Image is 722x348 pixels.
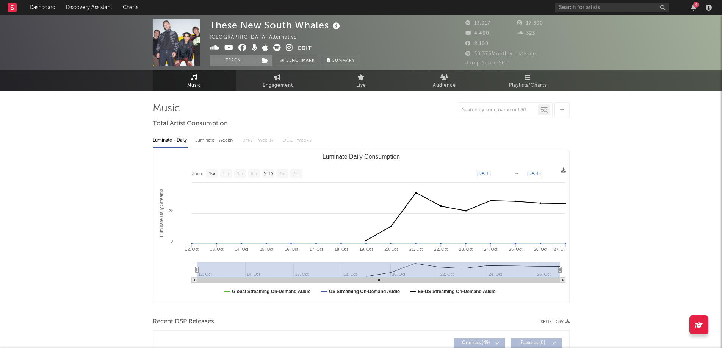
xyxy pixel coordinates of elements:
[153,150,569,302] svg: Luminate Daily Consumption
[210,19,342,31] div: These New South Whales
[232,289,311,294] text: Global Streaming On-Demand Audio
[153,134,188,147] div: Luminate - Daily
[433,81,456,90] span: Audience
[153,119,228,128] span: Total Artist Consumption
[329,289,400,294] text: US Streaming On-Demand Audio
[517,31,535,36] span: 323
[210,33,305,42] div: [GEOGRAPHIC_DATA] | Alternative
[286,56,315,66] span: Benchmark
[486,70,570,91] a: Playlists/Charts
[195,134,235,147] div: Luminate - Weekly
[477,171,492,176] text: [DATE]
[170,239,172,243] text: 0
[538,320,570,324] button: Export CSV
[210,55,257,66] button: Track
[334,247,348,251] text: 18. Oct
[691,5,696,11] button: 4
[534,247,547,251] text: 26. Oct
[359,247,373,251] text: 19. Oct
[465,31,489,36] span: 4,400
[279,171,284,176] text: 1y
[209,171,215,176] text: 1w
[693,2,699,8] div: 4
[484,247,497,251] text: 24. Oct
[515,341,550,345] span: Features ( 0 )
[509,247,522,251] text: 25. Oct
[465,41,489,46] span: 8,100
[465,21,490,26] span: 13,017
[285,247,298,251] text: 16. Oct
[298,44,312,53] button: Edit
[465,61,510,66] span: Jump Score: 56.4
[458,107,538,113] input: Search by song name or URL
[251,171,257,176] text: 6m
[418,289,496,294] text: Ex-US Streaming On-Demand Audio
[384,247,398,251] text: 20. Oct
[293,171,298,176] text: All
[553,247,564,251] text: 27. …
[236,171,243,176] text: 3m
[454,338,505,348] button: Originals(49)
[403,70,486,91] a: Audience
[263,171,273,176] text: YTD
[511,338,562,348] button: Features(0)
[459,247,472,251] text: 23. Oct
[210,247,223,251] text: 13. Oct
[409,247,422,251] text: 21. Oct
[322,153,400,160] text: Luminate Daily Consumption
[356,81,366,90] span: Live
[263,81,293,90] span: Engagement
[236,70,319,91] a: Engagement
[153,317,214,326] span: Recent DSP Releases
[235,247,248,251] text: 14. Oct
[168,209,173,213] text: 2k
[260,247,273,251] text: 15. Oct
[159,189,164,237] text: Luminate Daily Streams
[192,171,204,176] text: Zoom
[459,341,493,345] span: Originals ( 49 )
[434,247,447,251] text: 22. Oct
[509,81,547,90] span: Playlists/Charts
[323,55,359,66] button: Summary
[153,70,236,91] a: Music
[309,247,323,251] text: 17. Oct
[276,55,319,66] a: Benchmark
[222,171,229,176] text: 1m
[515,171,519,176] text: →
[185,247,198,251] text: 12. Oct
[465,51,538,56] span: 30,376 Monthly Listeners
[555,3,669,12] input: Search for artists
[517,21,543,26] span: 17,300
[527,171,542,176] text: [DATE]
[332,59,355,63] span: Summary
[187,81,201,90] span: Music
[319,70,403,91] a: Live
